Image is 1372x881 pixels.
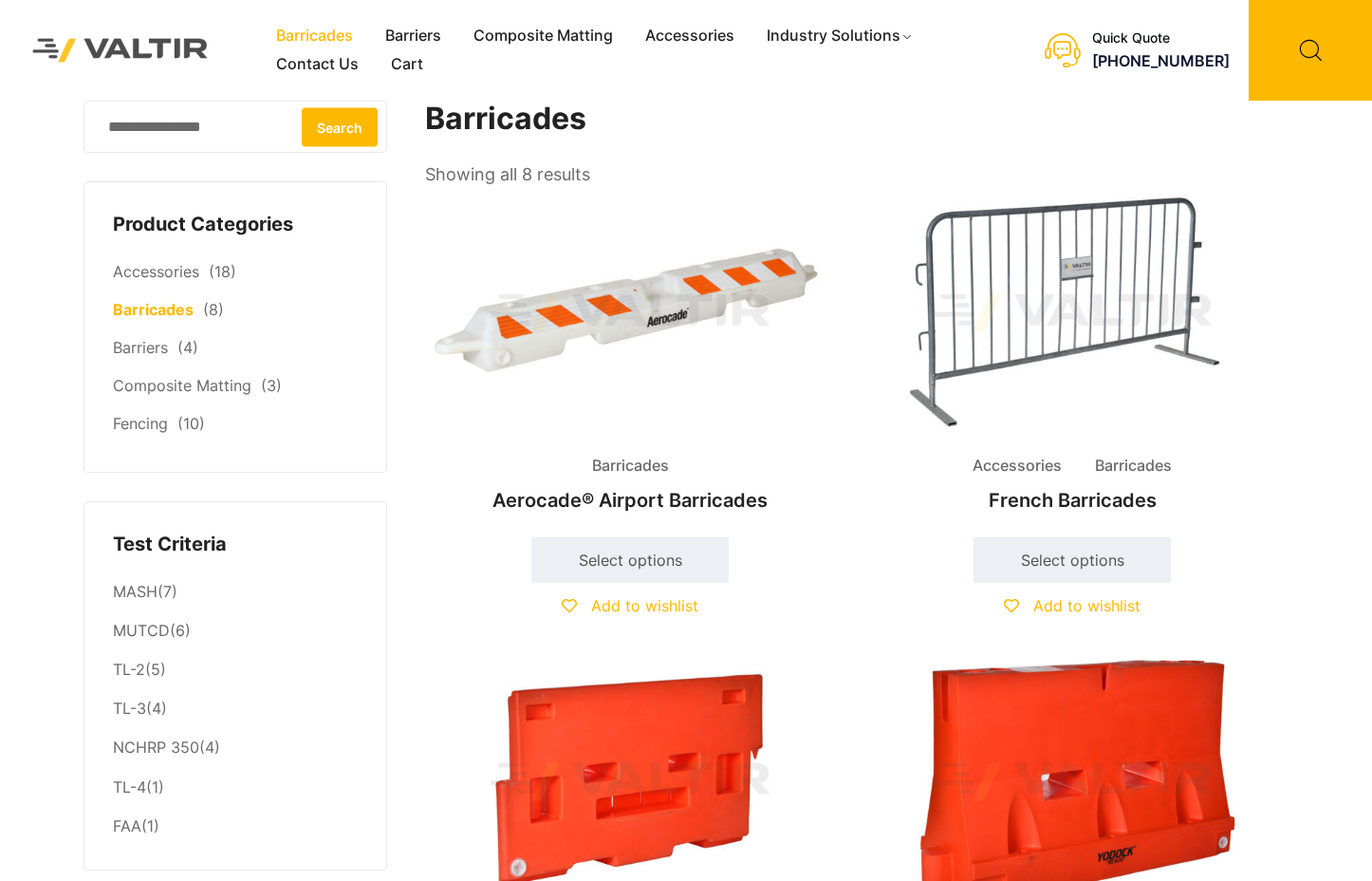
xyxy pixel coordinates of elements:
[425,479,835,521] h2: Aerocade® Airport Barricades
[113,211,358,239] h4: Product Categories
[113,768,358,807] li: (1)
[531,537,729,583] a: Select options for “Aerocade® Airport Barricades”
[113,612,358,651] li: (6)
[14,20,227,81] img: Valtir Rentals
[113,778,146,797] a: TL-4
[113,414,168,433] a: Fencing
[457,22,629,50] a: Composite Matting
[113,816,141,835] a: FAA
[629,22,751,50] a: Accessories
[177,414,205,433] span: (10)
[113,651,358,690] li: (5)
[113,729,358,768] li: (4)
[113,699,146,718] a: TL-3
[425,190,835,521] a: BarricadesAerocade® Airport Barricades
[113,531,358,559] h4: Test Criteria
[113,572,358,611] li: (7)
[1004,596,1140,615] a: Add to wishlist
[1033,596,1140,615] span: Add to wishlist
[591,596,698,615] span: Add to wishlist
[867,190,1277,521] a: Accessories BarricadesFrench Barricades
[260,50,375,79] a: Contact Us
[867,479,1277,521] h2: French Barricades
[177,338,198,357] span: (4)
[260,22,369,50] a: Barricades
[1081,452,1186,480] span: Barricades
[1092,30,1230,47] div: Quick Quote
[751,22,930,50] a: Industry Solutions
[261,376,282,395] span: (3)
[958,452,1076,480] span: Accessories
[425,159,590,191] p: Showing all 8 results
[302,107,378,146] button: Search
[113,582,158,601] a: MASH
[1092,51,1230,70] a: [PHONE_NUMBER]
[113,338,168,357] a: Barriers
[369,22,457,50] a: Barriers
[209,262,236,281] span: (18)
[973,537,1171,583] a: Select options for “French Barricades”
[375,50,439,79] a: Cart
[113,660,145,679] a: TL-2
[113,621,170,640] a: MUTCD
[562,596,698,615] a: Add to wishlist
[578,452,683,480] span: Barricades
[113,690,358,729] li: (4)
[203,300,224,319] span: (8)
[113,376,251,395] a: Composite Matting
[113,738,199,757] a: NCHRP 350
[113,300,194,319] a: Barricades
[113,262,199,281] a: Accessories
[425,101,1279,138] h1: Barricades
[113,807,358,841] li: (1)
